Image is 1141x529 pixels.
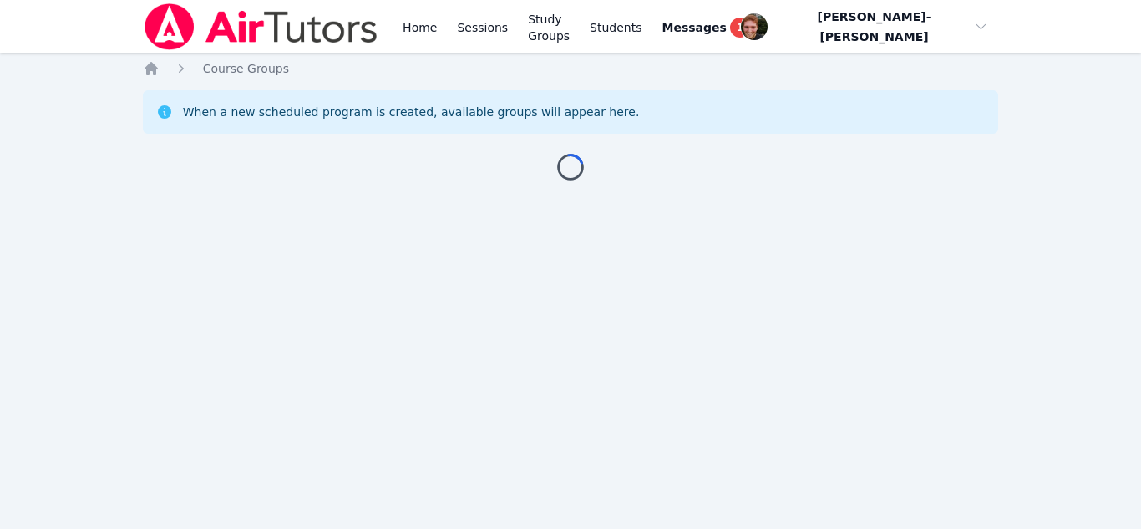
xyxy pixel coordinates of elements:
[143,60,999,77] nav: Breadcrumb
[183,104,640,120] div: When a new scheduled program is created, available groups will appear here.
[203,62,289,75] span: Course Groups
[662,19,727,36] span: Messages
[203,60,289,77] a: Course Groups
[143,3,379,50] img: Air Tutors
